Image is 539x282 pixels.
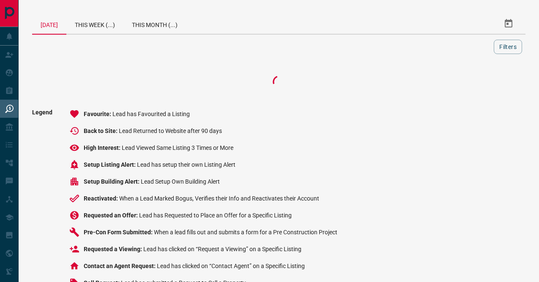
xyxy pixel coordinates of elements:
[84,195,119,202] span: Reactivated
[84,144,122,151] span: High Interest
[154,229,337,236] span: When a lead fills out and submits a form for a Pre Construction Project
[139,212,292,219] span: Lead has Requested to Place an Offer for a Specific Listing
[66,14,123,34] div: This Week (...)
[84,111,112,117] span: Favourite
[84,161,137,168] span: Setup Listing Alert
[84,178,141,185] span: Setup Building Alert
[237,73,321,90] div: Loading
[119,127,222,134] span: Lead Returned to Website after 90 days
[498,14,519,34] button: Select Date Range
[84,212,139,219] span: Requested an Offer
[143,246,301,252] span: Lead has clicked on “Request a Viewing” on a Specific Listing
[84,246,143,252] span: Requested a Viewing
[119,195,319,202] span: When a Lead Marked Bogus, Verifies their Info and Reactivates their Account
[157,263,305,269] span: Lead has clicked on “Contact Agent” on a Specific Listing
[141,178,220,185] span: Lead Setup Own Building Alert
[112,111,190,117] span: Lead has Favourited a Listing
[122,144,233,151] span: Lead Viewed Same Listing 3 Times or More
[84,229,154,236] span: Pre-Con Form Submitted
[84,127,119,134] span: Back to Site
[84,263,157,269] span: Contact an Agent Request
[494,40,522,54] button: Filters
[32,14,66,35] div: [DATE]
[123,14,186,34] div: This Month (...)
[137,161,235,168] span: Lead has setup their own Listing Alert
